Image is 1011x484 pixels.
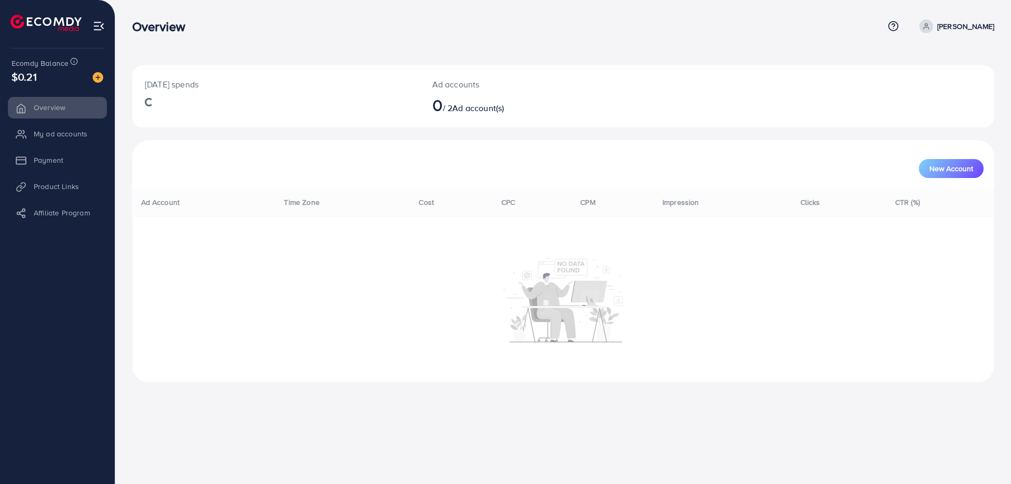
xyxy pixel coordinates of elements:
[12,58,68,68] span: Ecomdy Balance
[12,69,37,84] span: $0.21
[145,78,407,91] p: [DATE] spends
[93,72,103,83] img: image
[929,165,973,172] span: New Account
[919,159,984,178] button: New Account
[915,19,994,33] a: [PERSON_NAME]
[132,19,194,34] h3: Overview
[452,102,504,114] span: Ad account(s)
[937,20,994,33] p: [PERSON_NAME]
[432,93,443,117] span: 0
[432,95,622,115] h2: / 2
[93,20,105,32] img: menu
[432,78,622,91] p: Ad accounts
[11,15,82,31] img: logo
